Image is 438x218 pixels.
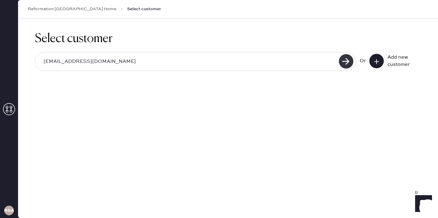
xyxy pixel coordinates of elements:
a: Reformation [GEOGRAPHIC_DATA] Home [28,6,116,12]
input: Search by email or phone number [39,55,337,69]
div: Or [360,57,366,65]
h1: Select customer [35,32,421,46]
iframe: Front Chat [409,191,435,217]
span: Select customer [127,6,161,12]
div: Add new customer [387,54,418,68]
h3: RGA [4,208,14,213]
